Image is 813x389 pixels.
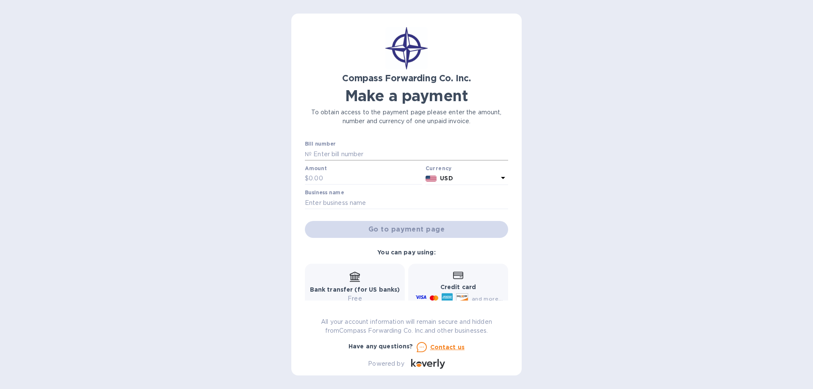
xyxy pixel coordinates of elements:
h1: Make a payment [305,87,508,105]
label: Bill number [305,142,335,147]
label: Business name [305,190,344,196]
input: Enter business name [305,196,508,209]
input: 0.00 [309,172,422,185]
label: Amount [305,166,326,171]
b: Compass Forwarding Co. Inc. [342,73,471,83]
p: № [305,150,312,159]
img: USD [426,176,437,182]
span: and more... [472,295,503,302]
p: All your account information will remain secure and hidden from Compass Forwarding Co. Inc. and o... [305,317,508,335]
b: You can pay using: [377,249,435,256]
p: $ [305,174,309,183]
u: Contact us [430,344,465,350]
b: Credit card [440,284,476,290]
b: Currency [426,165,452,171]
p: Powered by [368,359,404,368]
b: USD [440,175,453,182]
b: Bank transfer (for US banks) [310,286,400,293]
b: Have any questions? [348,343,413,350]
p: Free [310,294,400,303]
input: Enter bill number [312,148,508,160]
p: To obtain access to the payment page please enter the amount, number and currency of one unpaid i... [305,108,508,126]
